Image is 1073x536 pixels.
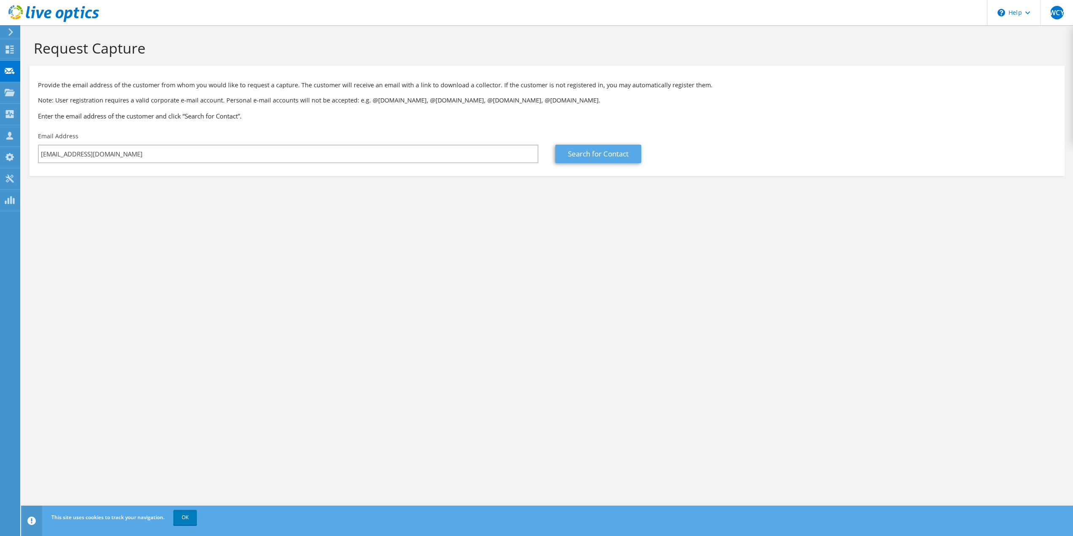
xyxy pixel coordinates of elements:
[34,39,1056,57] h1: Request Capture
[38,81,1056,90] p: Provide the email address of the customer from whom you would like to request a capture. The cust...
[555,145,641,163] a: Search for Contact
[38,132,78,140] label: Email Address
[38,96,1056,105] p: Note: User registration requires a valid corporate e-mail account. Personal e-mail accounts will ...
[51,514,164,521] span: This site uses cookies to track your navigation.
[1050,6,1064,19] span: WCY
[173,510,197,525] a: OK
[998,9,1005,16] svg: \n
[38,111,1056,121] h3: Enter the email address of the customer and click “Search for Contact”.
